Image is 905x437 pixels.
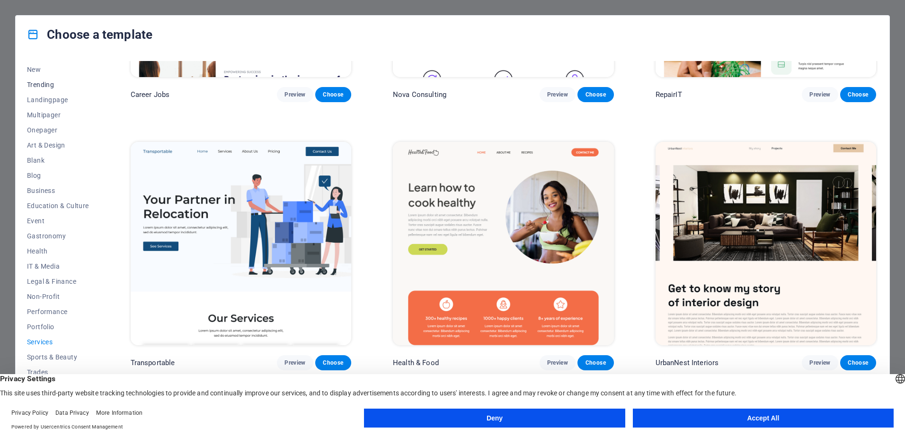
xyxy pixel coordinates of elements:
[27,304,89,319] button: Performance
[27,157,89,164] span: Blank
[27,217,89,225] span: Event
[277,355,313,370] button: Preview
[27,111,89,119] span: Multipager
[27,338,89,346] span: Services
[27,213,89,228] button: Event
[540,355,576,370] button: Preview
[27,168,89,183] button: Blog
[131,358,175,367] p: Transportable
[802,355,838,370] button: Preview
[809,91,830,98] span: Preview
[27,81,89,88] span: Trending
[277,87,313,102] button: Preview
[393,90,446,99] p: Nova Consulting
[27,365,89,380] button: Trades
[27,183,89,198] button: Business
[27,202,89,210] span: Education & Culture
[393,358,439,367] p: Health & Food
[27,187,89,194] span: Business
[656,142,876,345] img: UrbanNest Interiors
[27,96,89,104] span: Landingpage
[809,359,830,367] span: Preview
[27,368,89,376] span: Trades
[27,353,89,361] span: Sports & Beauty
[27,350,89,365] button: Sports & Beauty
[315,87,351,102] button: Choose
[393,142,613,345] img: Health & Food
[27,198,89,213] button: Education & Culture
[27,141,89,149] span: Art & Design
[27,308,89,315] span: Performance
[27,172,89,179] span: Blog
[27,138,89,153] button: Art & Design
[27,293,89,300] span: Non-Profit
[547,91,568,98] span: Preview
[284,359,305,367] span: Preview
[577,355,613,370] button: Choose
[27,244,89,259] button: Health
[840,355,876,370] button: Choose
[27,77,89,92] button: Trending
[656,90,682,99] p: RepairIT
[27,153,89,168] button: Blank
[27,122,89,138] button: Onepager
[27,92,89,107] button: Landingpage
[27,228,89,244] button: Gastronomy
[577,87,613,102] button: Choose
[27,66,89,73] span: New
[27,232,89,240] span: Gastronomy
[656,358,719,367] p: UrbanNest Interiors
[27,126,89,134] span: Onepager
[540,87,576,102] button: Preview
[547,359,568,367] span: Preview
[27,274,89,289] button: Legal & Finance
[27,27,152,42] h4: Choose a template
[27,262,89,270] span: IT & Media
[284,91,305,98] span: Preview
[585,359,606,367] span: Choose
[131,90,170,99] p: Career Jobs
[315,355,351,370] button: Choose
[840,87,876,102] button: Choose
[848,359,869,367] span: Choose
[27,247,89,255] span: Health
[323,91,344,98] span: Choose
[27,107,89,122] button: Multipager
[131,142,351,345] img: Transportable
[585,91,606,98] span: Choose
[27,62,89,77] button: New
[848,91,869,98] span: Choose
[27,278,89,285] span: Legal & Finance
[27,334,89,350] button: Services
[802,87,838,102] button: Preview
[27,259,89,274] button: IT & Media
[323,359,344,367] span: Choose
[27,319,89,334] button: Portfolio
[27,323,89,331] span: Portfolio
[27,289,89,304] button: Non-Profit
